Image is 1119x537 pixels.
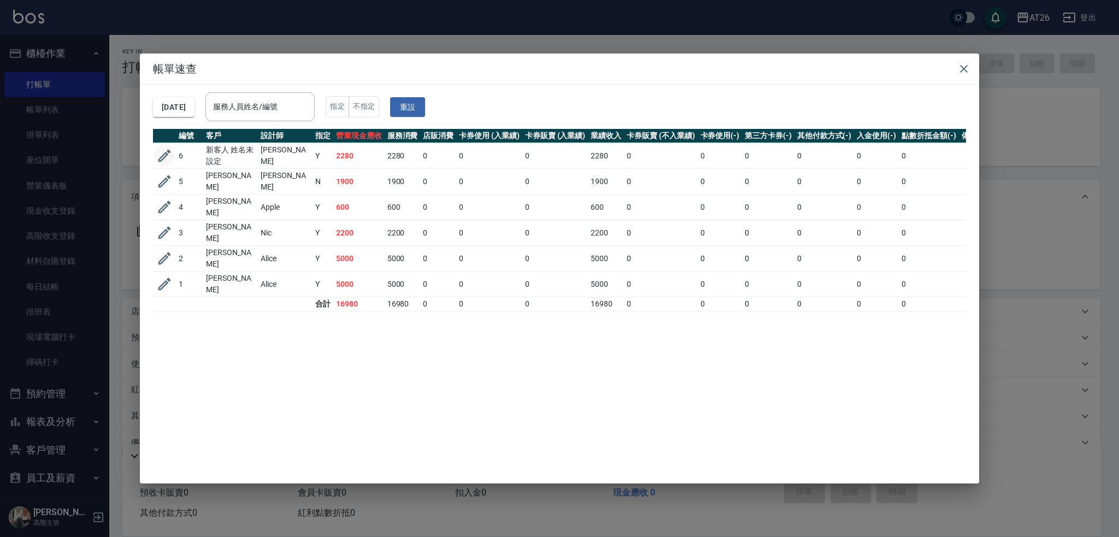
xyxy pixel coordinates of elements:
[456,194,522,220] td: 0
[588,129,624,143] th: 業績收入
[420,297,456,311] td: 0
[313,220,333,246] td: Y
[313,297,333,311] td: 合計
[588,194,624,220] td: 600
[698,194,743,220] td: 0
[385,129,421,143] th: 服務消費
[333,297,385,311] td: 16980
[742,220,794,246] td: 0
[794,297,855,311] td: 0
[794,194,855,220] td: 0
[522,220,588,246] td: 0
[742,169,794,194] td: 0
[624,129,697,143] th: 卡券販賣 (不入業績)
[456,246,522,272] td: 0
[794,169,855,194] td: 0
[742,297,794,311] td: 0
[588,246,624,272] td: 5000
[899,297,959,311] td: 0
[258,272,313,297] td: Alice
[333,169,385,194] td: 1900
[522,297,588,311] td: 0
[420,272,456,297] td: 0
[176,129,203,143] th: 編號
[899,220,959,246] td: 0
[176,169,203,194] td: 5
[333,246,385,272] td: 5000
[420,129,456,143] th: 店販消費
[624,143,697,169] td: 0
[203,129,258,143] th: 客戶
[313,169,333,194] td: N
[456,220,522,246] td: 0
[333,129,385,143] th: 營業現金應收
[742,129,794,143] th: 第三方卡券(-)
[176,194,203,220] td: 4
[420,169,456,194] td: 0
[420,220,456,246] td: 0
[794,246,855,272] td: 0
[420,143,456,169] td: 0
[854,246,899,272] td: 0
[522,129,588,143] th: 卡券販賣 (入業績)
[385,297,421,311] td: 16980
[854,143,899,169] td: 0
[176,246,203,272] td: 2
[522,246,588,272] td: 0
[313,194,333,220] td: Y
[742,194,794,220] td: 0
[456,297,522,311] td: 0
[385,194,421,220] td: 600
[456,272,522,297] td: 0
[698,297,743,311] td: 0
[698,220,743,246] td: 0
[140,54,979,84] h2: 帳單速查
[203,272,258,297] td: [PERSON_NAME]
[959,129,980,143] th: 備註
[854,272,899,297] td: 0
[698,143,743,169] td: 0
[313,272,333,297] td: Y
[313,129,333,143] th: 指定
[624,194,697,220] td: 0
[349,96,379,117] button: 不指定
[854,220,899,246] td: 0
[258,194,313,220] td: Apple
[522,272,588,297] td: 0
[899,129,959,143] th: 點數折抵金額(-)
[854,194,899,220] td: 0
[794,272,855,297] td: 0
[153,97,195,117] button: [DATE]
[203,169,258,194] td: [PERSON_NAME]
[899,246,959,272] td: 0
[588,143,624,169] td: 2280
[899,143,959,169] td: 0
[742,246,794,272] td: 0
[742,272,794,297] td: 0
[854,169,899,194] td: 0
[385,246,421,272] td: 5000
[588,272,624,297] td: 5000
[742,143,794,169] td: 0
[420,194,456,220] td: 0
[203,143,258,169] td: 新客人 姓名未設定
[588,169,624,194] td: 1900
[794,220,855,246] td: 0
[176,143,203,169] td: 6
[588,297,624,311] td: 16980
[854,297,899,311] td: 0
[333,272,385,297] td: 5000
[313,143,333,169] td: Y
[390,97,425,117] button: 重設
[385,220,421,246] td: 2200
[899,169,959,194] td: 0
[258,246,313,272] td: Alice
[203,246,258,272] td: [PERSON_NAME]
[899,272,959,297] td: 0
[522,143,588,169] td: 0
[624,169,697,194] td: 0
[456,169,522,194] td: 0
[698,246,743,272] td: 0
[698,169,743,194] td: 0
[258,220,313,246] td: Nic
